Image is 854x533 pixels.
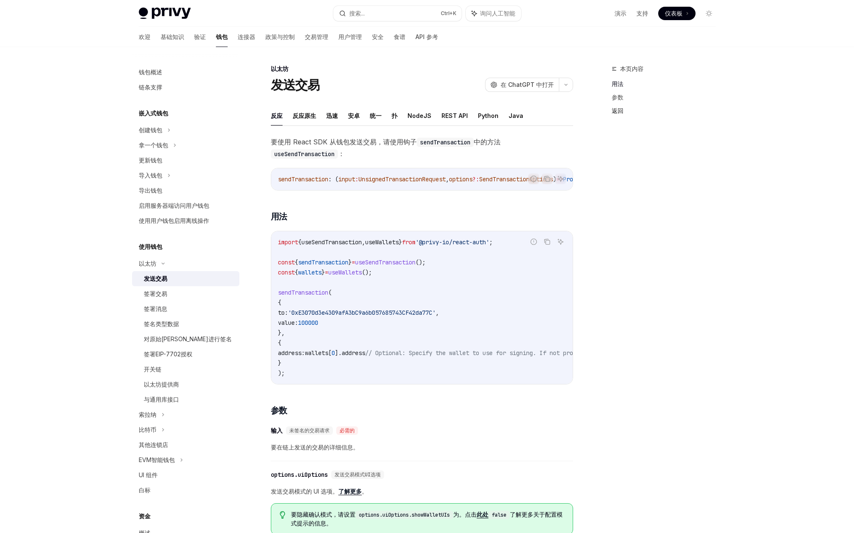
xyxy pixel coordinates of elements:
button: Python [478,106,498,125]
button: REST API [441,106,468,125]
font: 要隐藏确认模式，请设置 [291,511,356,518]
font: 开关链 [144,366,161,373]
font: 安全 [372,33,384,40]
span: '@privy-io/react-auth' [415,238,489,246]
font: 以太坊 [271,65,288,72]
font: 扑 [392,112,397,119]
span: { [295,269,298,276]
span: , [436,309,439,316]
a: 其他连锁店 [132,437,239,452]
span: } [322,269,325,276]
span: input [338,175,355,183]
font: UI 组件 [139,471,158,478]
a: 用户管理 [338,27,362,47]
span: useSendTransaction [301,238,362,246]
span: address: [278,349,305,357]
a: 返回 [612,104,722,118]
a: UI 组件 [132,468,239,483]
font: 政策与控制 [265,33,295,40]
font: 拿一个钱包 [139,141,168,149]
font: 白标 [139,486,151,494]
font: 食谱 [394,33,405,40]
a: 交易管理 [305,27,328,47]
button: 报告错误代码 [528,173,539,184]
code: useSendTransaction [271,149,338,159]
font: 索拉纳 [139,411,156,418]
span: { [295,259,298,266]
span: { [298,238,301,246]
a: 用法 [612,77,722,91]
button: 安卓 [348,106,360,125]
font: 要在链上发送的交易的详细信息。 [271,444,359,451]
font: 参数 [612,94,623,101]
font: 使用钱包 [139,243,162,250]
span: }, [278,329,285,337]
button: 在 ChatGPT 中打开 [485,78,559,92]
font: 钱包概述 [139,68,162,76]
font: 参数 [271,405,287,415]
span: useWallets [328,269,362,276]
a: 食谱 [394,27,405,47]
span: = [325,269,328,276]
a: 以太坊提供商 [132,377,239,392]
span: } [399,238,402,246]
span: , [362,238,365,246]
a: 白标 [132,483,239,498]
button: 报告错误代码 [528,236,539,247]
a: 更新钱包 [132,153,239,168]
a: 参数 [612,91,722,104]
font: 本页内容 [620,65,644,72]
font: 必需的 [340,427,355,434]
span: ( [328,289,332,296]
font: 为。点击 [453,511,477,518]
a: 安全 [372,27,384,47]
font: 启用服务器端访问用户钱包 [139,202,209,209]
font: Java [509,112,523,119]
a: 签署消息 [132,301,239,316]
font: 反应原生 [293,112,316,119]
font: 在 ChatGPT 中打开 [501,81,554,88]
span: ; [489,238,493,246]
font: 交易管理 [305,33,328,40]
font: 演示 [615,10,626,17]
a: 仪表板 [658,7,696,20]
a: 政策与控制 [265,27,295,47]
span: UnsignedTransactionRequest [358,175,446,183]
span: useWallets [365,238,399,246]
button: 询问人工智能 [555,236,566,247]
font: 签署EIP-7702授权 [144,350,192,358]
font: API 参考 [415,33,438,40]
span: address [342,349,365,357]
a: 导出钱包 [132,183,239,198]
font: 反应 [271,112,283,119]
font: 了解更多 [338,488,362,495]
font: 未签名的交易请求 [289,427,330,434]
font: 嵌入式钱包 [139,110,168,117]
span: wallets [305,349,328,357]
font: 。 [326,520,332,527]
button: 统一 [370,106,382,125]
span: ?: [472,175,479,183]
span: 0 [332,349,335,357]
font: Python [478,112,498,119]
a: 使用用户钱包启用离线操作 [132,213,239,228]
font: 发送交易模式UI选项 [335,471,381,478]
span: to: [278,309,288,316]
button: 反应原生 [293,106,316,125]
font: 返回 [612,107,623,114]
font: 钱包 [216,33,228,40]
button: 搜索...Ctrl+K [333,6,462,21]
span: const [278,259,295,266]
font: 比特币 [139,426,156,433]
img: 灯光标志 [139,8,191,19]
font: 支持 [636,10,648,17]
font: 用法 [271,212,287,222]
font: 此处 [477,511,488,518]
span: options [449,175,472,183]
span: 100000 [298,319,318,327]
button: 反应 [271,106,283,125]
font: 对原始[PERSON_NAME]进行签名 [144,335,232,342]
span: ]. [335,349,342,357]
font: 发送交易模式的 UI 选项。 [271,488,338,495]
code: sendTransaction [417,138,474,147]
